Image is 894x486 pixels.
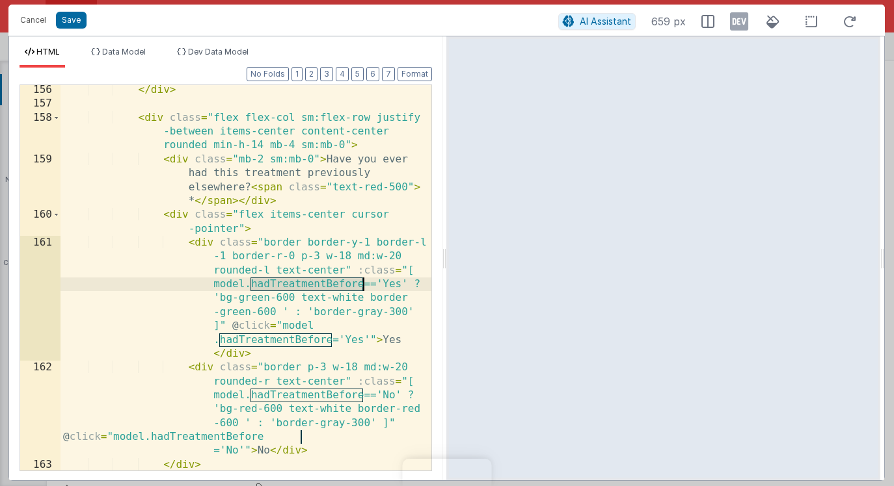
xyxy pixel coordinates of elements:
div: 162 [20,361,61,458]
span: 659 px [651,14,686,29]
div: 157 [20,97,61,110]
button: Save [56,12,87,29]
div: 159 [20,153,61,208]
div: 161 [20,236,61,361]
iframe: Marker.io feedback button [403,459,492,486]
span: Data Model [102,47,146,57]
button: 3 [320,67,333,81]
button: AI Assistant [558,13,636,30]
button: 6 [366,67,379,81]
div: 156 [20,83,61,97]
span: HTML [36,47,60,57]
div: 158 [20,111,61,153]
div: 163 [20,458,61,472]
button: No Folds [247,67,289,81]
span: AI Assistant [580,16,631,27]
button: 4 [336,67,349,81]
span: Dev Data Model [188,47,249,57]
button: Format [398,67,432,81]
button: 5 [351,67,364,81]
button: 1 [291,67,303,81]
button: 7 [382,67,395,81]
button: Cancel [14,11,53,29]
div: 160 [20,208,61,236]
button: 2 [305,67,318,81]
